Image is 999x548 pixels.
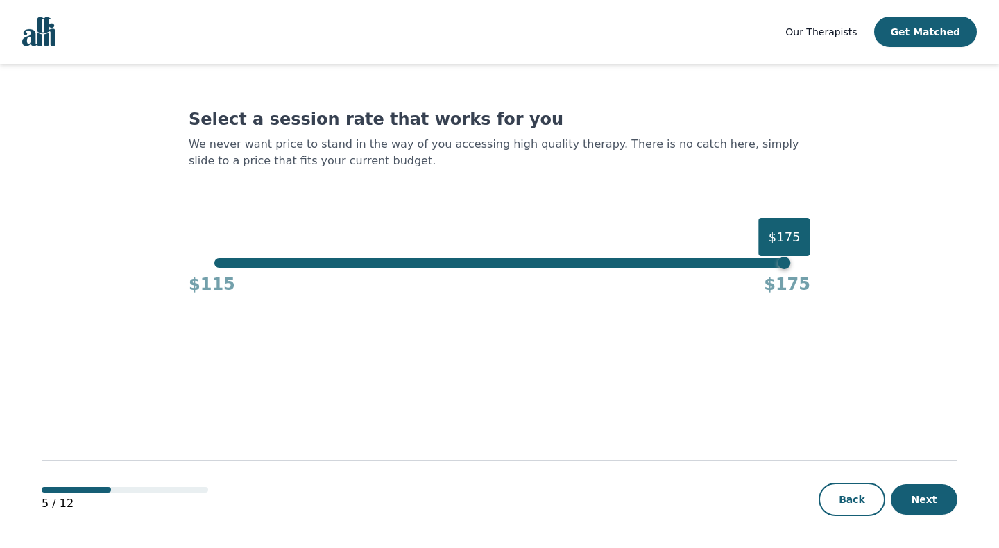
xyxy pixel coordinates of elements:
h1: Select a session rate that works for you [189,108,810,130]
img: alli logo [22,17,55,46]
span: Our Therapists [785,26,857,37]
p: We never want price to stand in the way of you accessing high quality therapy. There is no catch ... [189,136,810,169]
h4: $175 [764,273,810,296]
p: 5 / 12 [42,495,208,512]
div: $175 [759,218,810,256]
h4: $115 [189,273,235,296]
button: Back [819,483,885,516]
a: Our Therapists [785,24,857,40]
button: Next [891,484,957,515]
button: Get Matched [874,17,977,47]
